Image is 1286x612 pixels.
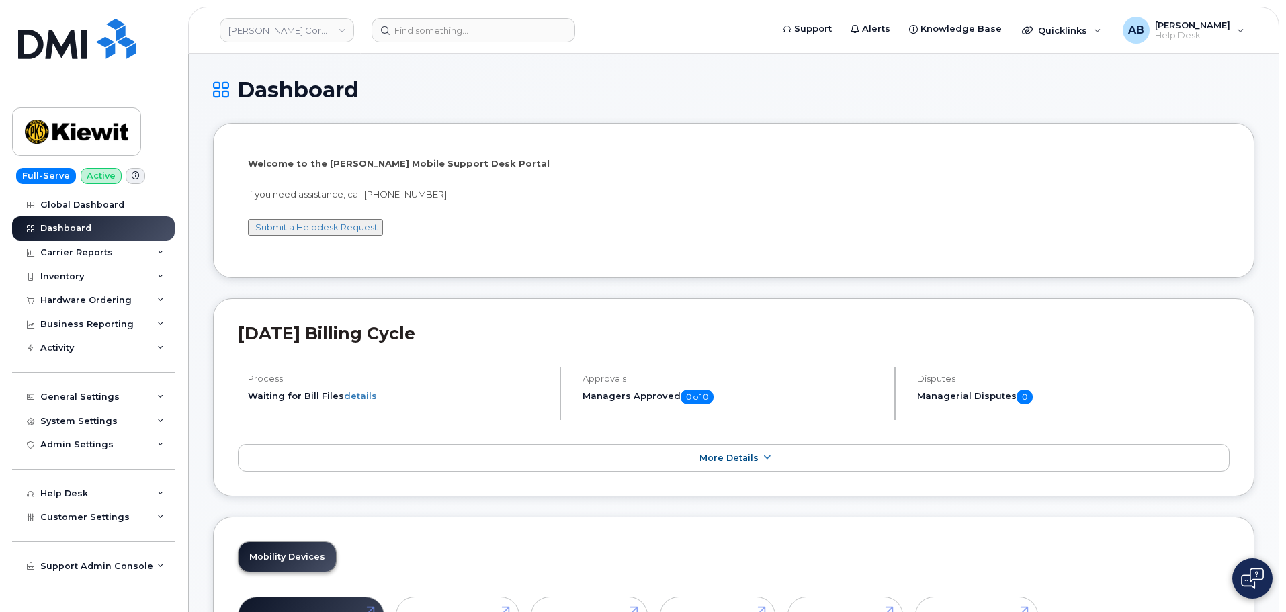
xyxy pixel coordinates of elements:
a: details [344,390,377,401]
h5: Managers Approved [583,390,883,404]
a: Mobility Devices [239,542,336,572]
h4: Disputes [917,374,1230,384]
li: Waiting for Bill Files [248,390,548,402]
h4: Process [248,374,548,384]
img: Open chat [1241,568,1264,589]
p: If you need assistance, call [PHONE_NUMBER] [248,188,1219,201]
h1: Dashboard [213,78,1254,101]
span: 0 [1017,390,1033,404]
h5: Managerial Disputes [917,390,1230,404]
span: 0 of 0 [681,390,714,404]
p: Welcome to the [PERSON_NAME] Mobile Support Desk Portal [248,157,1219,170]
a: Submit a Helpdesk Request [255,222,378,232]
h2: [DATE] Billing Cycle [238,323,1230,343]
span: More Details [699,453,759,463]
button: Submit a Helpdesk Request [248,219,383,236]
h4: Approvals [583,374,883,384]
